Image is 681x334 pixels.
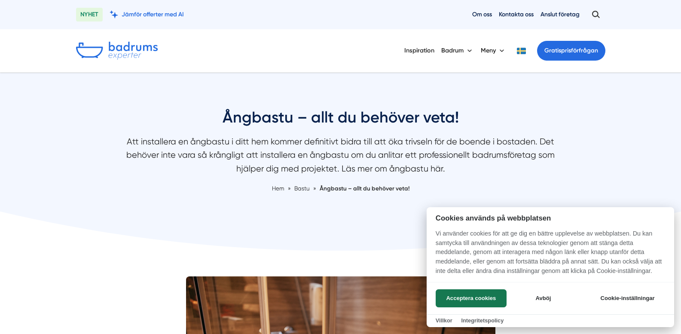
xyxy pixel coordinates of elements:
[436,289,507,307] button: Acceptera cookies
[436,317,452,324] a: Villkor
[590,289,665,307] button: Cookie-inställningar
[461,317,504,324] a: Integritetspolicy
[427,229,674,282] p: Vi använder cookies för att ge dig en bättre upplevelse av webbplatsen. Du kan samtycka till anvä...
[427,214,674,222] h2: Cookies används på webbplatsen
[509,289,577,307] button: Avböj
